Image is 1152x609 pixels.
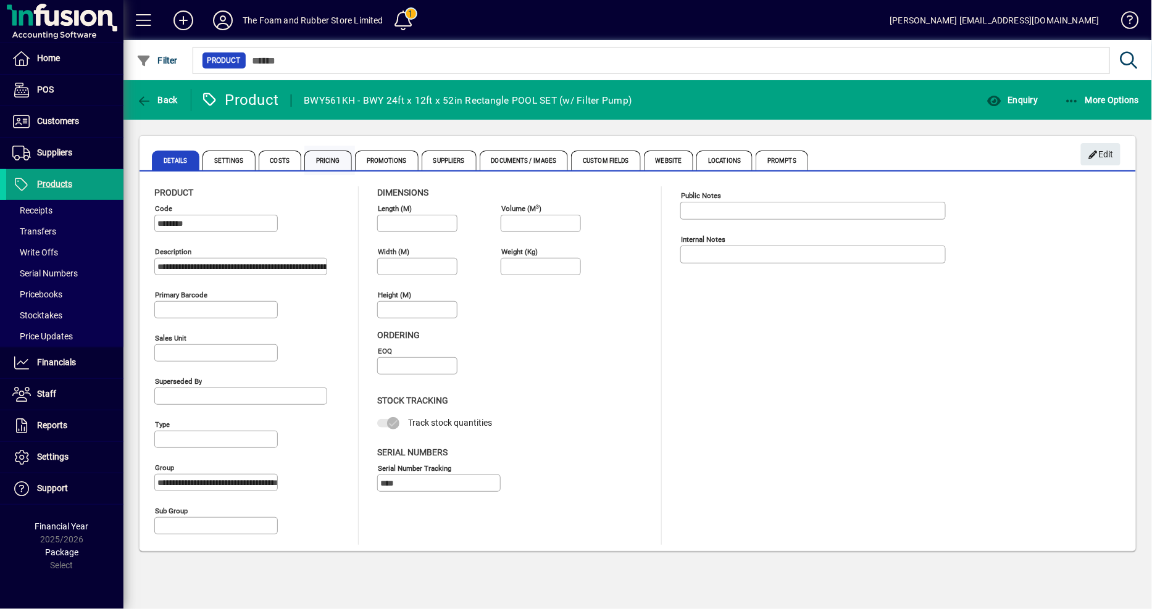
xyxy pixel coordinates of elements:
[501,204,541,213] mat-label: Volume (m )
[681,191,721,200] mat-label: Public Notes
[12,289,62,299] span: Pricebooks
[259,151,302,170] span: Costs
[155,291,207,299] mat-label: Primary barcode
[243,10,383,30] div: The Foam and Rubber Store Limited
[12,226,56,236] span: Transfers
[6,410,123,441] a: Reports
[1088,144,1114,165] span: Edit
[45,547,78,557] span: Package
[37,452,69,462] span: Settings
[152,151,199,170] span: Details
[378,204,412,213] mat-label: Length (m)
[6,326,123,347] a: Price Updates
[378,347,392,355] mat-label: EOQ
[123,89,191,111] app-page-header-button: Back
[6,106,123,137] a: Customers
[155,247,191,256] mat-label: Description
[201,90,279,110] div: Product
[983,89,1041,111] button: Enquiry
[378,247,409,256] mat-label: Width (m)
[35,521,89,531] span: Financial Year
[37,483,68,493] span: Support
[155,377,202,386] mat-label: Superseded by
[207,54,241,67] span: Product
[501,247,538,256] mat-label: Weight (Kg)
[202,151,256,170] span: Settings
[203,9,243,31] button: Profile
[987,95,1038,105] span: Enquiry
[136,56,178,65] span: Filter
[37,179,72,189] span: Products
[155,204,172,213] mat-label: Code
[155,420,170,429] mat-label: Type
[6,242,123,263] a: Write Offs
[12,331,73,341] span: Price Updates
[756,151,808,170] span: Prompts
[681,235,725,244] mat-label: Internal Notes
[133,89,181,111] button: Back
[6,75,123,106] a: POS
[6,379,123,410] a: Staff
[12,268,78,278] span: Serial Numbers
[155,334,186,342] mat-label: Sales unit
[304,91,632,110] div: BWY561KH - BWY 24ft x 12ft x 52in Rectangle POOL SET (w/ Filter Pump)
[6,221,123,242] a: Transfers
[1112,2,1137,43] a: Knowledge Base
[304,151,352,170] span: Pricing
[6,263,123,284] a: Serial Numbers
[1081,143,1121,165] button: Edit
[37,53,60,63] span: Home
[890,10,1100,30] div: [PERSON_NAME] [EMAIL_ADDRESS][DOMAIN_NAME]
[377,396,448,405] span: Stock Tracking
[133,49,181,72] button: Filter
[6,305,123,326] a: Stocktakes
[12,310,62,320] span: Stocktakes
[355,151,419,170] span: Promotions
[422,151,477,170] span: Suppliers
[12,205,52,215] span: Receipts
[37,85,54,94] span: POS
[155,507,188,515] mat-label: Sub group
[6,347,123,378] a: Financials
[1061,89,1143,111] button: More Options
[696,151,753,170] span: Locations
[37,116,79,126] span: Customers
[37,420,67,430] span: Reports
[154,188,193,197] span: Product
[377,188,428,197] span: Dimensions
[37,357,76,367] span: Financials
[571,151,640,170] span: Custom Fields
[6,442,123,473] a: Settings
[6,284,123,305] a: Pricebooks
[136,95,178,105] span: Back
[12,247,58,257] span: Write Offs
[164,9,203,31] button: Add
[6,200,123,221] a: Receipts
[408,418,492,428] span: Track stock quantities
[6,473,123,504] a: Support
[377,330,420,340] span: Ordering
[6,138,123,168] a: Suppliers
[378,291,411,299] mat-label: Height (m)
[536,203,539,209] sup: 3
[37,147,72,157] span: Suppliers
[378,463,451,472] mat-label: Serial Number tracking
[644,151,694,170] span: Website
[1064,95,1140,105] span: More Options
[155,463,174,472] mat-label: Group
[6,43,123,74] a: Home
[480,151,569,170] span: Documents / Images
[37,389,56,399] span: Staff
[377,447,448,457] span: Serial Numbers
